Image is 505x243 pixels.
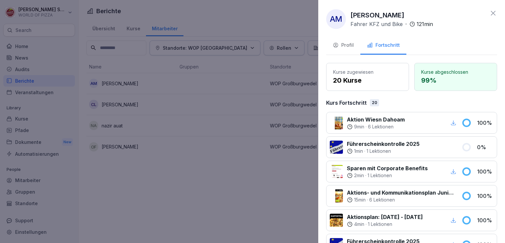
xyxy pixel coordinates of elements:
p: 1 min [354,148,363,154]
button: Fortschritt [360,37,406,55]
p: 15 min [354,197,366,203]
p: 100 % [477,192,493,200]
p: 1 Lektionen [367,148,391,154]
div: · [350,20,433,28]
p: Führerscheinkontrolle 2025 [347,140,420,148]
p: 1 Lektionen [368,221,392,228]
p: 100 % [477,216,493,224]
p: Fahrer KFZ und Bike [350,20,403,28]
div: Profil [333,41,354,49]
p: Aktions- und Kommunikationsplan Juni bis August [347,189,454,197]
p: 100 % [477,119,493,127]
p: Sparen mit Corporate Benefits [347,164,428,172]
p: 1 Lektionen [368,172,392,179]
p: 4 min [354,221,364,228]
div: 20 [370,99,379,106]
p: Kurs Fortschritt [326,99,367,107]
p: [PERSON_NAME] [350,10,404,20]
p: 6 Lektionen [368,123,394,130]
div: AM [326,9,346,29]
div: Fortschritt [367,41,400,49]
div: · [347,148,420,154]
p: 6 Lektionen [369,197,395,203]
div: · [347,123,405,130]
p: 99 % [421,75,490,85]
p: Aktion Wiesn Dahoam [347,116,405,123]
div: · [347,197,454,203]
p: 0 % [477,143,493,151]
p: Aktionsplan: [DATE] - [DATE] [347,213,423,221]
p: 20 Kurse [333,75,402,85]
p: 100 % [477,168,493,175]
p: 121 min [417,20,433,28]
p: 2 min [354,172,364,179]
div: · [347,221,423,228]
button: Profil [326,37,360,55]
p: Kurse abgeschlossen [421,68,490,75]
p: 9 min [354,123,364,130]
div: · [347,172,428,179]
p: Kurse zugewiesen [333,68,402,75]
